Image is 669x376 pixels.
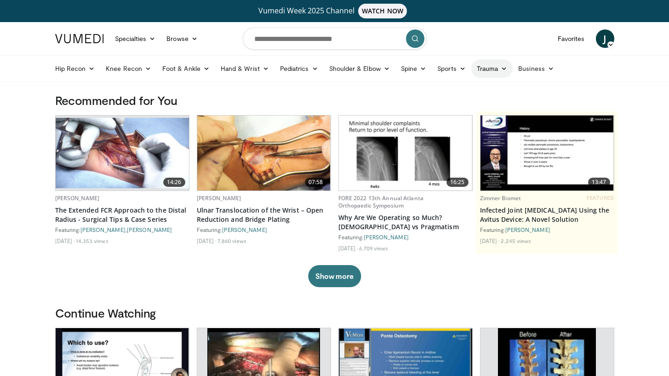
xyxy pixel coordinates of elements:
a: Hand & Wrist [215,59,274,78]
img: VuMedi Logo [55,34,104,43]
li: 14,353 views [76,237,108,244]
a: Spine [395,59,432,78]
img: 6109daf6-8797-4a77-88a1-edd099c0a9a9.620x360_q85_upscale.jpg [480,116,614,191]
img: 99079dcb-b67f-40ef-8516-3995f3d1d7db.620x360_q85_upscale.jpg [339,116,472,191]
a: [PERSON_NAME] [364,234,409,240]
a: Favorites [552,29,590,48]
li: 7,860 views [217,237,246,244]
li: [DATE] [480,237,500,244]
li: [DATE] [55,237,75,244]
li: 2,245 views [501,237,531,244]
a: Browse [161,29,203,48]
a: Business [513,59,560,78]
a: Why Are We Operating so Much? [DEMOGRAPHIC_DATA] vs Pragmatism [338,213,473,231]
a: [PERSON_NAME] [80,226,126,233]
a: Vumedi Week 2025 ChannelWATCH NOW [57,4,613,18]
a: 14:26 [56,116,189,191]
span: 07:58 [305,178,327,187]
a: Hip Recon [50,59,101,78]
a: Trauma [471,59,513,78]
a: Pediatrics [274,59,324,78]
div: Featuring: [338,233,473,241]
img: 2c6ec3c6-68ea-4c94-873f-422dc06e1622.620x360_q85_upscale.jpg [56,118,189,188]
button: Show more [308,265,361,287]
a: Knee Recon [100,59,157,78]
div: Featuring: , [55,226,189,233]
span: 16:25 [446,178,469,187]
li: [DATE] [338,244,358,252]
img: 80c898ec-831a-42b7-be05-3ed5b3dfa407.620x360_q85_upscale.jpg [197,116,331,191]
input: Search topics, interventions [243,28,427,50]
a: [PERSON_NAME] [127,226,172,233]
a: FORE 2022 13th Annual Atlanta Orthopaedic Symposium [338,194,423,209]
a: 16:25 [339,116,472,191]
h3: Continue Watching [55,306,614,320]
span: 13:47 [588,178,610,187]
div: Featuring: [480,226,614,233]
a: J [596,29,614,48]
a: Specialties [109,29,161,48]
a: Sports [432,59,471,78]
a: The Extended FCR Approach to the Distal Radius - Surgical Tips & Case Series [55,206,189,224]
a: 07:58 [197,116,331,191]
a: [PERSON_NAME] [505,226,550,233]
a: [PERSON_NAME] [197,194,241,202]
a: [PERSON_NAME] [55,194,100,202]
a: [PERSON_NAME] [222,226,267,233]
a: 13:47 [480,116,614,191]
li: [DATE] [197,237,217,244]
a: Ulnar Translocation of the Wrist – Open Reduction and Bridge Plating [197,206,331,224]
li: 6,709 views [359,244,388,252]
div: Featuring: [197,226,331,233]
a: Shoulder & Elbow [324,59,395,78]
a: Foot & Ankle [157,59,215,78]
span: FEATURED [587,195,614,201]
a: Zimmer Biomet [480,194,521,202]
span: 14:26 [163,178,185,187]
h3: Recommended for You [55,93,614,108]
a: Infected Joint [MEDICAL_DATA] Using the Avitus Device: A Novel Solution [480,206,614,224]
span: WATCH NOW [358,4,407,18]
